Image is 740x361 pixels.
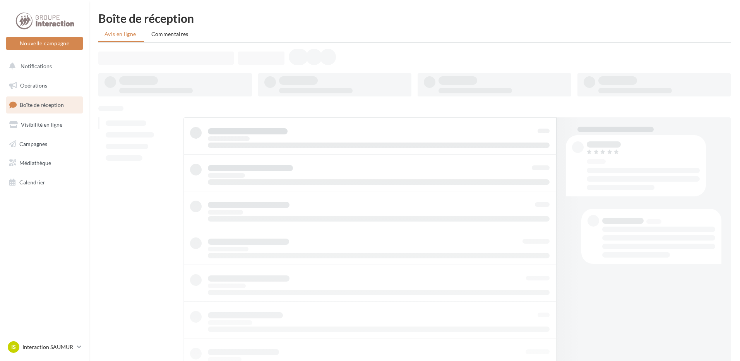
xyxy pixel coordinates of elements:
[5,155,84,171] a: Médiathèque
[6,340,83,354] a: IS Interaction SAUMUR
[5,117,84,133] a: Visibilité en ligne
[5,96,84,113] a: Boîte de réception
[5,58,81,74] button: Notifications
[5,136,84,152] a: Campagnes
[21,121,62,128] span: Visibilité en ligne
[21,63,52,69] span: Notifications
[22,343,74,351] p: Interaction SAUMUR
[98,12,731,24] div: Boîte de réception
[20,101,64,108] span: Boîte de réception
[5,77,84,94] a: Opérations
[6,37,83,50] button: Nouvelle campagne
[11,343,16,351] span: IS
[19,160,51,166] span: Médiathèque
[19,179,45,186] span: Calendrier
[151,31,188,37] span: Commentaires
[20,82,47,89] span: Opérations
[5,174,84,191] a: Calendrier
[19,140,47,147] span: Campagnes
